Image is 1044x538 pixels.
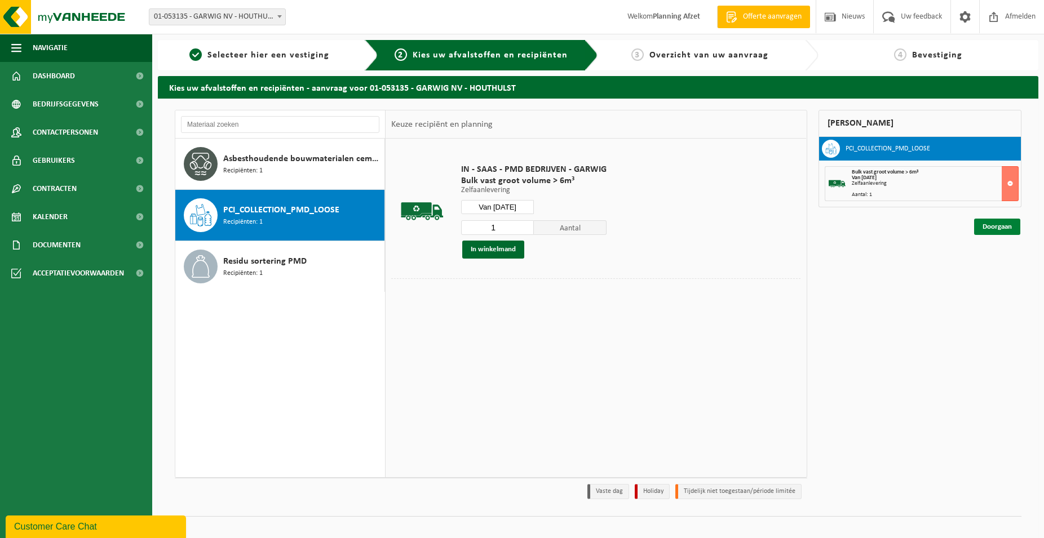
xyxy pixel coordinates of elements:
li: Vaste dag [587,484,629,499]
iframe: chat widget [6,513,188,538]
span: Recipiënten: 1 [223,217,263,228]
span: 4 [894,48,906,61]
button: Asbesthoudende bouwmaterialen cementgebonden (hechtgebonden) Recipiënten: 1 [175,139,385,190]
span: Recipiënten: 1 [223,166,263,176]
a: 1Selecteer hier een vestiging [163,48,356,62]
p: Zelfaanlevering [461,186,607,194]
span: Bedrijfsgegevens [33,90,99,118]
span: Kalender [33,203,68,231]
div: Zelfaanlevering [852,181,1019,186]
li: Holiday [635,484,670,499]
span: Navigatie [33,34,68,62]
h3: PCI_COLLECTION_PMD_LOOSE [846,140,930,158]
span: Overzicht van uw aanvraag [649,51,768,60]
span: 2 [395,48,407,61]
input: Materiaal zoeken [181,116,379,133]
span: Bulk vast groot volume > 6m³ [461,175,607,186]
span: Asbesthoudende bouwmaterialen cementgebonden (hechtgebonden) [223,152,382,166]
input: Selecteer datum [461,200,534,214]
span: 01-053135 - GARWIG NV - HOUTHULST [149,8,286,25]
span: Dashboard [33,62,75,90]
span: Residu sortering PMD [223,255,307,268]
span: Bevestiging [912,51,962,60]
span: Aantal [534,220,607,235]
span: 1 [189,48,202,61]
span: 3 [631,48,644,61]
strong: Planning Afzet [653,12,700,21]
span: 01-053135 - GARWIG NV - HOUTHULST [149,9,285,25]
span: PCI_COLLECTION_PMD_LOOSE [223,203,339,217]
h2: Kies uw afvalstoffen en recipiënten - aanvraag voor 01-053135 - GARWIG NV - HOUTHULST [158,76,1038,98]
span: Kies uw afvalstoffen en recipiënten [413,51,568,60]
strong: Van [DATE] [852,175,877,181]
div: [PERSON_NAME] [819,110,1022,137]
button: PCI_COLLECTION_PMD_LOOSE Recipiënten: 1 [175,190,385,241]
button: In winkelmand [462,241,524,259]
span: Acceptatievoorwaarden [33,259,124,287]
span: Contracten [33,175,77,203]
a: Offerte aanvragen [717,6,810,28]
span: Contactpersonen [33,118,98,146]
div: Keuze recipiënt en planning [386,110,498,139]
a: Doorgaan [974,219,1020,235]
span: Bulk vast groot volume > 6m³ [852,169,918,175]
div: Aantal: 1 [852,192,1019,198]
span: Recipiënten: 1 [223,268,263,279]
span: IN - SAAS - PMD BEDRIJVEN - GARWIG [461,164,607,175]
span: Selecteer hier een vestiging [207,51,329,60]
li: Tijdelijk niet toegestaan/période limitée [675,484,802,499]
button: Residu sortering PMD Recipiënten: 1 [175,241,385,292]
span: Documenten [33,231,81,259]
span: Offerte aanvragen [740,11,804,23]
span: Gebruikers [33,146,75,175]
